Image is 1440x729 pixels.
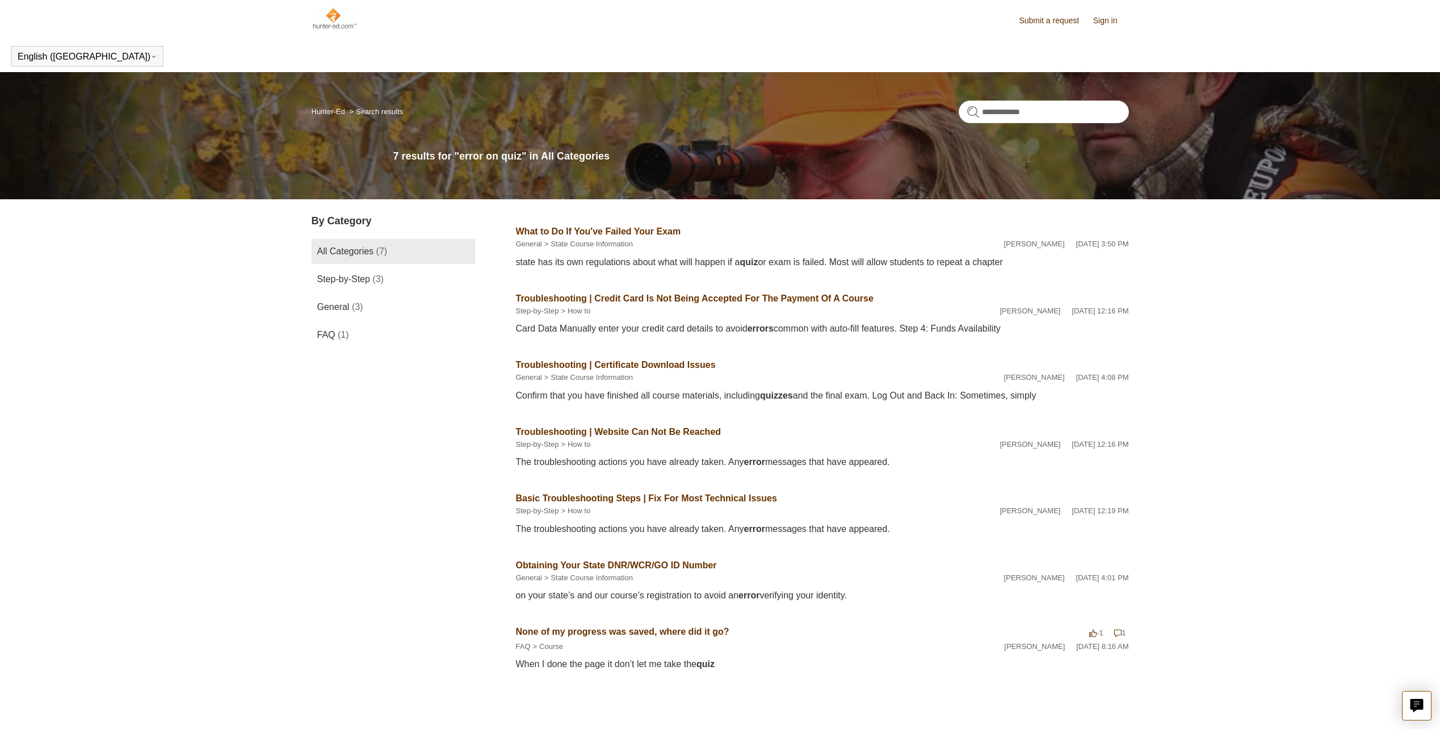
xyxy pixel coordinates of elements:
h1: 7 results for "error on quiz" in All Categories [393,149,1129,164]
li: State Course Information [542,572,633,584]
a: General [516,240,542,248]
a: General (3) [312,295,475,320]
time: 02/12/2024, 16:08 [1076,373,1129,382]
li: General [516,572,542,584]
li: State Course Information [542,372,633,383]
li: Step-by-Step [516,505,559,517]
li: FAQ [516,641,531,652]
a: Step-by-Step (3) [312,267,475,292]
a: Submit a request [1019,15,1090,27]
li: Hunter-Ed [312,107,347,116]
li: How to [559,305,590,317]
a: State Course Information [551,373,633,382]
li: [PERSON_NAME] [1004,572,1065,584]
span: (3) [352,302,363,312]
a: Troubleshooting | Credit Card Is Not Being Accepted For The Payment Of A Course [516,294,874,303]
span: FAQ [317,330,335,340]
div: The troubleshooting actions you have already taken. Any messages that have appeared. [516,522,1129,536]
button: English ([GEOGRAPHIC_DATA]) [18,52,157,62]
li: [PERSON_NAME] [1000,439,1060,450]
li: Search results [347,107,403,116]
li: [PERSON_NAME] [1004,641,1065,652]
div: Card Data Manually enter your credit card details to avoid common with auto-fill features. Step 4... [516,322,1129,336]
a: FAQ [516,642,531,651]
a: State Course Information [551,573,633,582]
a: Course [539,642,563,651]
span: -1 [1089,629,1103,637]
a: FAQ (1) [312,322,475,347]
time: 05/15/2024, 12:16 [1072,307,1128,315]
button: Live chat [1402,691,1431,720]
a: Obtaining Your State DNR/WCR/GO ID Number [516,560,717,570]
a: Step-by-Step [516,307,559,315]
a: None of my progress was saved, where did it go? [516,627,729,636]
time: 02/12/2024, 16:01 [1076,573,1129,582]
span: 1 [1114,629,1126,637]
li: General [516,238,542,250]
div: Confirm that you have finished all course materials, including and the final exam. Log Out and Ba... [516,389,1129,403]
span: (1) [338,330,349,340]
li: [PERSON_NAME] [1004,238,1065,250]
li: Course [531,641,564,652]
a: What to Do If You've Failed Your Exam [516,227,681,236]
li: [PERSON_NAME] [1000,505,1060,517]
li: Step-by-Step [516,439,559,450]
a: General [516,573,542,582]
a: Basic Troubleshooting Steps | Fix For Most Technical Issues [516,493,777,503]
a: Sign in [1093,15,1129,27]
a: How to [568,440,590,449]
li: General [516,372,542,383]
input: Search [959,100,1129,123]
a: Troubleshooting | Certificate Download Issues [516,360,716,370]
a: How to [568,307,590,315]
em: errors [748,324,774,333]
li: Step-by-Step [516,305,559,317]
a: State Course Information [551,240,633,248]
li: State Course Information [542,238,633,250]
span: (7) [376,246,388,256]
a: Hunter-Ed [312,107,345,116]
span: Step-by-Step [317,274,370,284]
li: [PERSON_NAME] [1000,305,1060,317]
em: quizzes [760,391,793,400]
li: How to [559,439,590,450]
a: Step-by-Step [516,440,559,449]
div: on your state’s and our course’s registration to avoid an verifying your identity. [516,589,1129,602]
div: The troubleshooting actions you have already taken. Any messages that have appeared. [516,455,1129,469]
time: 02/12/2024, 15:50 [1076,240,1129,248]
span: (3) [372,274,384,284]
em: error [738,590,759,600]
li: [PERSON_NAME] [1004,372,1065,383]
li: How to [559,505,590,517]
div: When I done the page it don’t let me take the [516,657,1129,671]
a: Step-by-Step [516,506,559,515]
span: General [317,302,350,312]
img: Hunter-Ed Help Center home page [312,7,358,30]
em: quiz [740,257,758,267]
h3: By Category [312,213,475,229]
a: How to [568,506,590,515]
a: Troubleshooting | Website Can Not Be Reached [516,427,721,437]
em: error [744,524,765,534]
a: General [516,373,542,382]
em: error [744,457,765,467]
time: 05/15/2024, 12:19 [1072,506,1128,515]
span: All Categories [317,246,374,256]
time: 07/28/2022, 08:16 [1076,642,1128,651]
time: 05/15/2024, 12:16 [1072,440,1128,449]
em: quiz [696,659,715,669]
div: state has its own regulations about what will happen if a or exam is failed. Most will allow stud... [516,255,1129,269]
a: All Categories (7) [312,239,475,264]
